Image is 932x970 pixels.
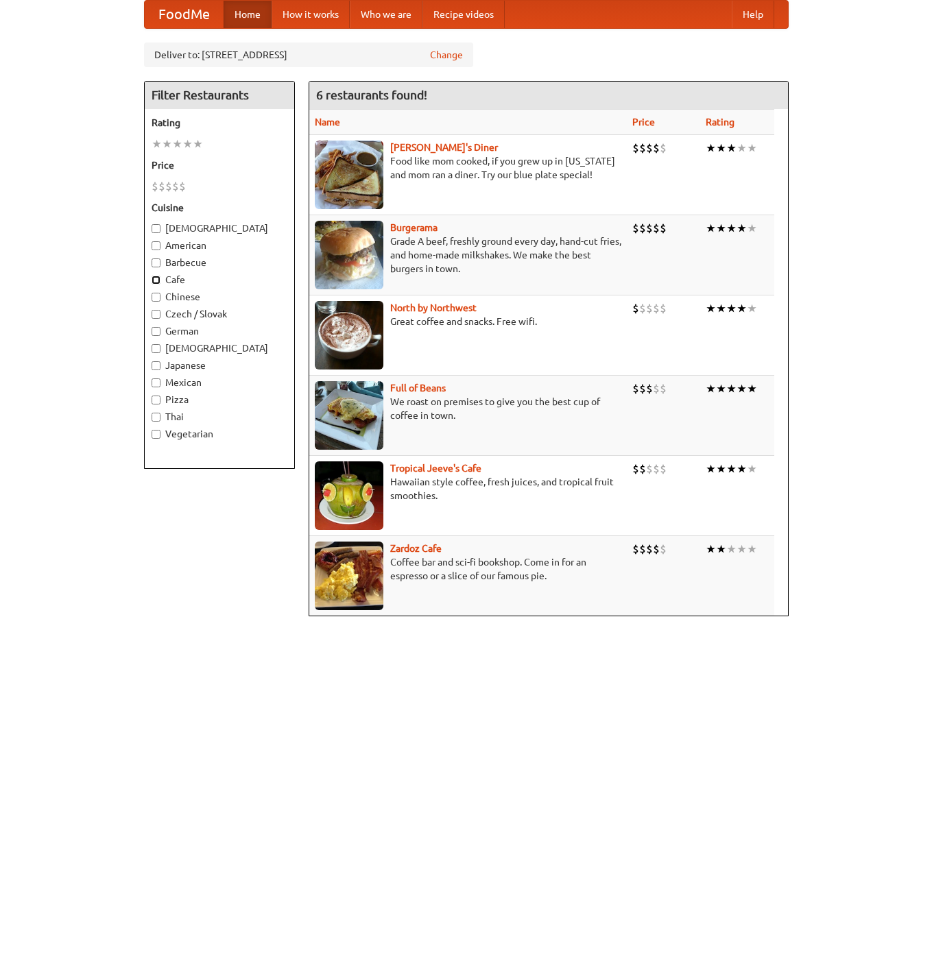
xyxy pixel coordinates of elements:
[315,315,621,328] p: Great coffee and snacks. Free wifi.
[390,142,498,153] a: [PERSON_NAME]'s Diner
[716,381,726,396] li: ★
[716,221,726,236] li: ★
[632,542,639,557] li: $
[152,413,160,422] input: Thai
[726,221,737,236] li: ★
[172,136,182,151] li: ★
[632,461,639,476] li: $
[706,542,716,557] li: ★
[726,301,737,316] li: ★
[193,136,203,151] li: ★
[660,461,667,476] li: $
[726,141,737,156] li: ★
[646,141,653,156] li: $
[145,82,294,109] h4: Filter Restaurants
[737,542,747,557] li: ★
[152,293,160,302] input: Chinese
[639,381,646,396] li: $
[315,381,383,450] img: beans.jpg
[152,256,287,269] label: Barbecue
[737,301,747,316] li: ★
[152,359,287,372] label: Japanese
[632,141,639,156] li: $
[706,461,716,476] li: ★
[152,327,160,336] input: German
[316,88,427,101] ng-pluralize: 6 restaurants found!
[732,1,774,28] a: Help
[639,301,646,316] li: $
[315,117,340,128] a: Name
[152,307,287,321] label: Czech / Slovak
[747,221,757,236] li: ★
[639,141,646,156] li: $
[390,302,477,313] a: North by Northwest
[646,381,653,396] li: $
[653,141,660,156] li: $
[315,475,621,502] p: Hawaiian style coffee, fresh juices, and tropical fruit smoothies.
[653,301,660,316] li: $
[726,461,737,476] li: ★
[706,221,716,236] li: ★
[632,381,639,396] li: $
[165,179,172,194] li: $
[726,542,737,557] li: ★
[716,301,726,316] li: ★
[152,224,160,233] input: [DEMOGRAPHIC_DATA]
[747,301,757,316] li: ★
[660,542,667,557] li: $
[152,116,287,130] h5: Rating
[706,117,734,128] a: Rating
[152,344,160,353] input: [DEMOGRAPHIC_DATA]
[315,221,383,289] img: burgerama.jpg
[224,1,272,28] a: Home
[422,1,505,28] a: Recipe videos
[747,141,757,156] li: ★
[390,543,442,554] a: Zardoz Cafe
[632,221,639,236] li: $
[653,542,660,557] li: $
[660,221,667,236] li: $
[152,136,162,151] li: ★
[315,301,383,369] img: north.jpg
[182,136,193,151] li: ★
[152,430,160,439] input: Vegetarian
[632,117,655,128] a: Price
[162,136,172,151] li: ★
[390,383,446,393] a: Full of Beans
[152,241,160,250] input: American
[737,141,747,156] li: ★
[315,234,621,276] p: Grade A beef, freshly ground every day, hand-cut fries, and home-made milkshakes. We make the bes...
[716,461,726,476] li: ★
[152,393,287,407] label: Pizza
[430,48,463,62] a: Change
[350,1,422,28] a: Who we are
[390,463,481,474] a: Tropical Jeeve's Cafe
[747,381,757,396] li: ★
[152,378,160,387] input: Mexican
[272,1,350,28] a: How it works
[639,542,646,557] li: $
[706,141,716,156] li: ★
[646,301,653,316] li: $
[152,410,287,424] label: Thai
[172,179,179,194] li: $
[646,542,653,557] li: $
[390,222,438,233] b: Burgerama
[639,461,646,476] li: $
[152,324,287,338] label: German
[315,542,383,610] img: zardoz.jpg
[152,376,287,389] label: Mexican
[152,273,287,287] label: Cafe
[152,276,160,284] input: Cafe
[716,141,726,156] li: ★
[152,361,160,370] input: Japanese
[144,43,473,67] div: Deliver to: [STREET_ADDRESS]
[315,141,383,209] img: sallys.jpg
[632,301,639,316] li: $
[639,221,646,236] li: $
[737,461,747,476] li: ★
